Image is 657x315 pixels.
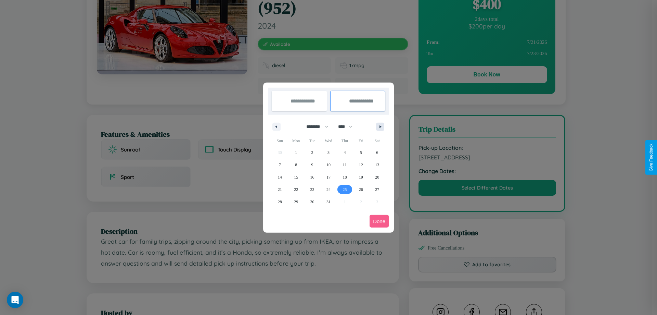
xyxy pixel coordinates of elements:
button: 14 [272,171,288,183]
span: 6 [376,146,378,159]
button: 31 [320,196,336,208]
button: 11 [337,159,353,171]
span: 20 [375,171,379,183]
span: 25 [343,183,347,196]
button: 18 [337,171,353,183]
button: 16 [304,171,320,183]
button: Done [370,215,389,228]
span: 22 [294,183,298,196]
span: 1 [295,146,297,159]
button: 12 [353,159,369,171]
button: 23 [304,183,320,196]
span: Tue [304,135,320,146]
span: 3 [327,146,330,159]
span: 8 [295,159,297,171]
span: Fri [353,135,369,146]
span: 4 [344,146,346,159]
button: 26 [353,183,369,196]
button: 17 [320,171,336,183]
button: 3 [320,146,336,159]
button: 2 [304,146,320,159]
span: 17 [326,171,331,183]
span: 19 [359,171,363,183]
span: 26 [359,183,363,196]
button: 8 [288,159,304,171]
span: 12 [359,159,363,171]
span: 21 [278,183,282,196]
span: Sun [272,135,288,146]
span: 27 [375,183,379,196]
span: 23 [310,183,314,196]
span: 18 [343,171,347,183]
span: 10 [326,159,331,171]
button: 6 [369,146,385,159]
button: 30 [304,196,320,208]
span: 24 [326,183,331,196]
button: 4 [337,146,353,159]
button: 7 [272,159,288,171]
span: 2 [311,146,313,159]
button: 27 [369,183,385,196]
span: 9 [311,159,313,171]
span: 15 [294,171,298,183]
span: 14 [278,171,282,183]
span: 7 [279,159,281,171]
span: 28 [278,196,282,208]
span: 16 [310,171,314,183]
button: 25 [337,183,353,196]
button: 20 [369,171,385,183]
div: Open Intercom Messenger [7,292,23,308]
span: Thu [337,135,353,146]
button: 28 [272,196,288,208]
button: 15 [288,171,304,183]
button: 29 [288,196,304,208]
span: 30 [310,196,314,208]
span: 5 [360,146,362,159]
button: 24 [320,183,336,196]
span: 11 [343,159,347,171]
span: 29 [294,196,298,208]
button: 9 [304,159,320,171]
button: 5 [353,146,369,159]
button: 19 [353,171,369,183]
span: 13 [375,159,379,171]
span: Sat [369,135,385,146]
div: Give Feedback [649,144,654,171]
button: 22 [288,183,304,196]
span: Wed [320,135,336,146]
button: 21 [272,183,288,196]
button: 10 [320,159,336,171]
span: 31 [326,196,331,208]
button: 13 [369,159,385,171]
button: 1 [288,146,304,159]
span: Mon [288,135,304,146]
